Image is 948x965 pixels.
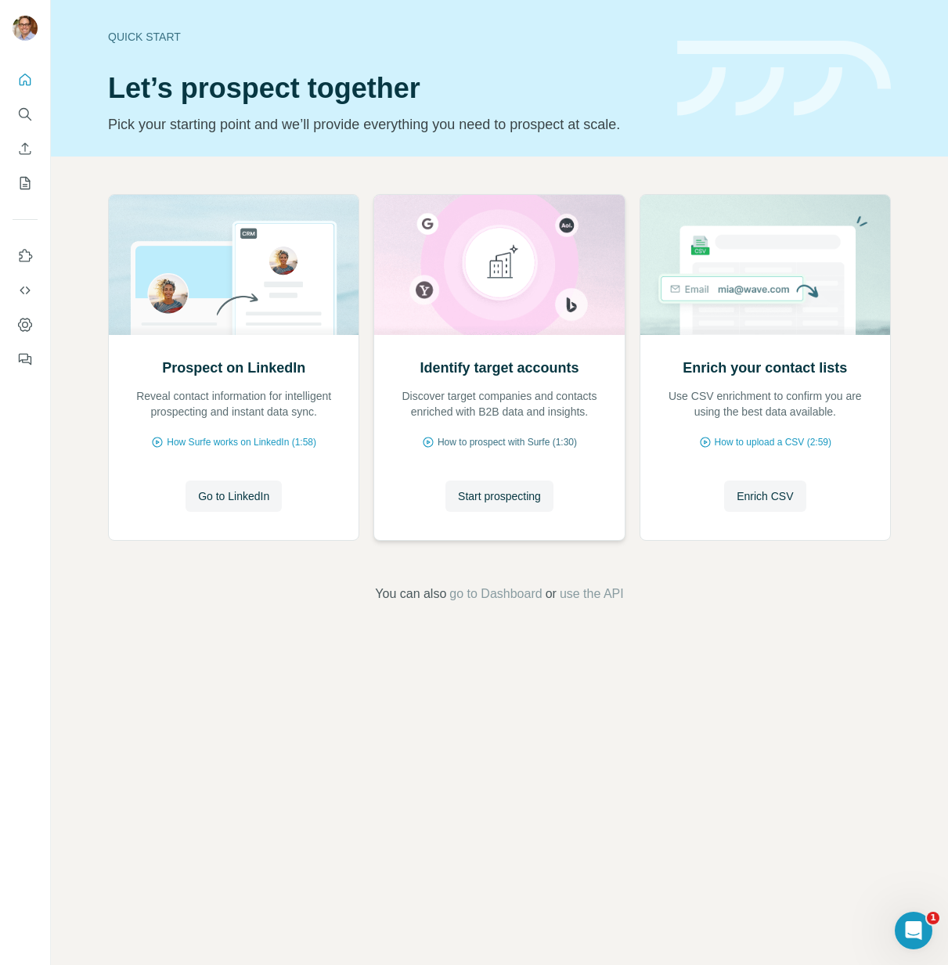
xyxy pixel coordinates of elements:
[13,345,38,373] button: Feedback
[449,585,542,603] button: go to Dashboard
[546,585,557,603] span: or
[420,357,579,379] h2: Identify target accounts
[186,481,282,512] button: Go to LinkedIn
[13,16,38,41] img: Avatar
[640,195,891,335] img: Enrich your contact lists
[737,488,793,504] span: Enrich CSV
[13,311,38,339] button: Dashboard
[895,912,932,949] iframe: Intercom live chat
[458,488,541,504] span: Start prospecting
[677,41,891,117] img: banner
[373,195,625,335] img: Identify target accounts
[13,242,38,270] button: Use Surfe on LinkedIn
[13,135,38,163] button: Enrich CSV
[13,169,38,197] button: My lists
[390,388,608,419] p: Discover target companies and contacts enriched with B2B data and insights.
[656,388,874,419] p: Use CSV enrichment to confirm you are using the best data available.
[13,276,38,304] button: Use Surfe API
[683,357,847,379] h2: Enrich your contact lists
[108,195,359,335] img: Prospect on LinkedIn
[927,912,939,924] span: 1
[438,435,577,449] span: How to prospect with Surfe (1:30)
[560,585,624,603] button: use the API
[715,435,831,449] span: How to upload a CSV (2:59)
[108,73,658,104] h1: Let’s prospect together
[13,66,38,94] button: Quick start
[198,488,269,504] span: Go to LinkedIn
[162,357,305,379] h2: Prospect on LinkedIn
[445,481,553,512] button: Start prospecting
[375,585,446,603] span: You can also
[124,388,343,419] p: Reveal contact information for intelligent prospecting and instant data sync.
[724,481,806,512] button: Enrich CSV
[167,435,316,449] span: How Surfe works on LinkedIn (1:58)
[108,29,658,45] div: Quick start
[13,100,38,128] button: Search
[108,113,658,135] p: Pick your starting point and we’ll provide everything you need to prospect at scale.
